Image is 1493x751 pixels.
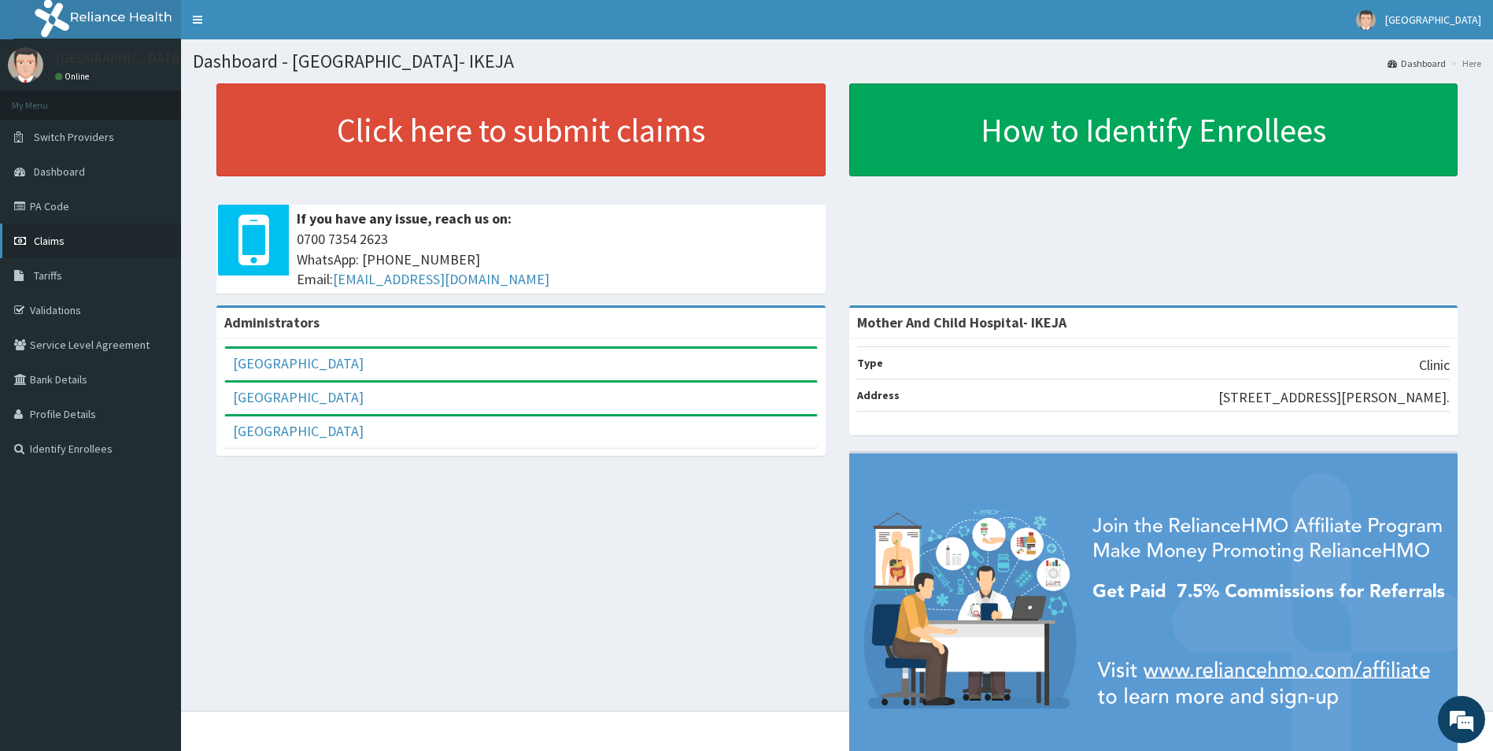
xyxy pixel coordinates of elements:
[857,388,900,402] b: Address
[297,229,818,290] span: 0700 7354 2623 WhatsApp: [PHONE_NUMBER] Email:
[34,165,85,179] span: Dashboard
[34,234,65,248] span: Claims
[297,209,512,228] b: If you have any issue, reach us on:
[224,313,320,331] b: Administrators
[55,51,185,65] p: [GEOGRAPHIC_DATA]
[233,354,364,372] a: [GEOGRAPHIC_DATA]
[233,388,364,406] a: [GEOGRAPHIC_DATA]
[333,270,549,288] a: [EMAIL_ADDRESS][DOMAIN_NAME]
[193,51,1481,72] h1: Dashboard - [GEOGRAPHIC_DATA]- IKEJA
[1419,355,1450,375] p: Clinic
[849,83,1458,176] a: How to Identify Enrollees
[1356,10,1376,30] img: User Image
[233,422,364,440] a: [GEOGRAPHIC_DATA]
[216,83,826,176] a: Click here to submit claims
[857,313,1066,331] strong: Mother And Child Hospital- IKEJA
[55,71,93,82] a: Online
[8,47,43,83] img: User Image
[1447,57,1481,70] li: Here
[857,356,883,370] b: Type
[34,268,62,283] span: Tariffs
[1388,57,1446,70] a: Dashboard
[1218,387,1450,408] p: [STREET_ADDRESS][PERSON_NAME].
[34,130,114,144] span: Switch Providers
[1385,13,1481,27] span: [GEOGRAPHIC_DATA]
